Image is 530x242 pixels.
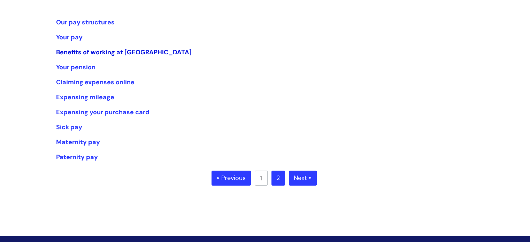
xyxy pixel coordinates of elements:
[56,63,95,71] a: Your pension
[56,33,83,41] a: Your pay
[56,93,114,101] a: Expensing mileage
[56,138,100,146] a: Maternity pay
[255,171,268,186] a: 1
[56,153,98,161] a: Paternity pay
[56,18,115,26] a: Our pay structures
[56,108,149,116] a: Expensing your purchase card
[271,171,285,186] a: 2
[289,171,317,186] a: Next »
[56,78,135,86] a: Claiming expenses online
[56,123,82,131] a: Sick pay
[56,48,192,56] a: Benefits of working at [GEOGRAPHIC_DATA]
[212,171,251,186] a: « Previous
